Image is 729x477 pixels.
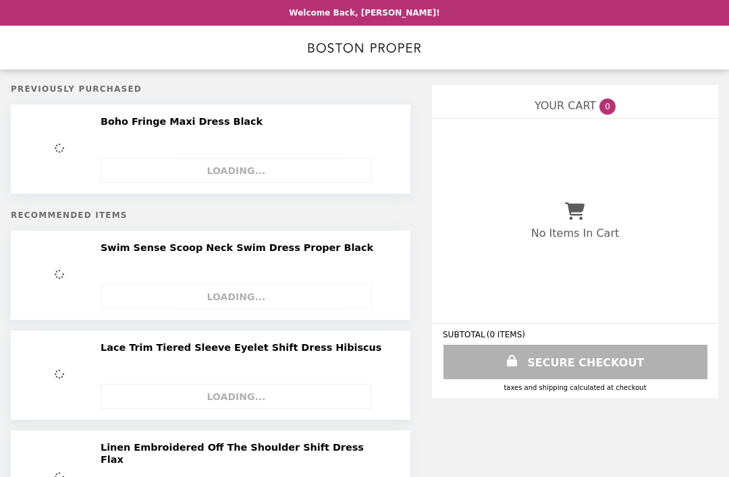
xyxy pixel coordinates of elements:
[101,115,268,128] h2: Boho Fringe Maxi Dress Black
[101,242,379,254] h2: Swim Sense Scoop Neck Swim Dress Proper Black
[599,99,616,115] span: 0
[289,8,439,18] p: Welcome Back, [PERSON_NAME]!
[443,384,707,391] div: Taxes and Shipping calculated at checkout
[101,341,387,354] h2: Lace Trim Tiered Sleeve Eyelet Shift Dress Hibiscus
[308,34,421,61] img: Brand Logo
[531,227,619,240] p: No Items In Cart
[11,84,410,94] h5: Previously Purchased
[443,330,487,339] span: SUBTOTAL
[535,99,596,112] span: YOUR CART
[101,441,390,466] h2: Linen Embroidered Off The Shoulder Shift Dress Flax
[487,330,525,339] span: ( 0 ITEMS )
[11,211,410,220] h5: Recommended Items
